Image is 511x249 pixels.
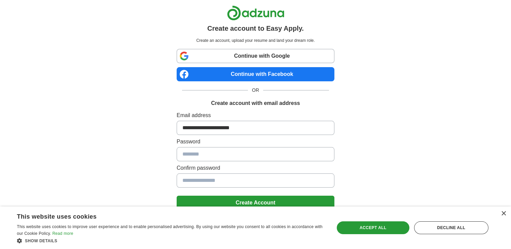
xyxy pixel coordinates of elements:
label: Password [177,138,334,146]
label: Email address [177,111,334,119]
span: OR [248,87,263,94]
h1: Create account to Easy Apply. [207,23,304,33]
h1: Create account with email address [211,99,300,107]
button: Create Account [177,196,334,210]
div: Accept all [337,221,409,234]
a: Continue with Facebook [177,67,334,81]
div: Show details [17,237,325,244]
p: Create an account, upload your resume and land your dream role. [178,37,333,44]
div: This website uses cookies [17,211,308,221]
label: Confirm password [177,164,334,172]
span: This website uses cookies to improve user experience and to enable personalised advertising. By u... [17,224,323,236]
a: Continue with Google [177,49,334,63]
img: Adzuna logo [227,5,284,21]
div: Close [501,211,506,216]
div: Decline all [414,221,488,234]
a: Read more, opens a new window [52,231,73,236]
span: Show details [25,239,57,243]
